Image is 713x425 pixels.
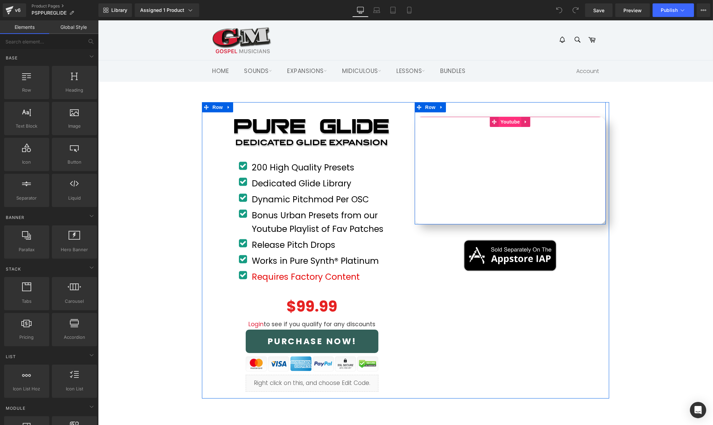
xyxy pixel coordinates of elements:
[49,20,98,34] a: Global Style
[690,402,706,418] div: Open Intercom Messenger
[593,7,604,14] span: Save
[107,40,137,61] a: Home
[5,353,17,360] span: List
[5,214,25,221] span: Banner
[6,195,47,202] span: Separator
[148,309,280,333] button: PURCHASE NOW!
[154,251,262,262] span: Requires Factory Content
[661,7,678,13] span: Publish
[6,123,47,130] span: Text Block
[5,405,26,411] span: Module
[32,10,67,16] span: PSPPUREGLIDE
[475,40,504,61] a: Account
[569,3,582,17] button: Redo
[237,40,290,61] a: MIDIculous
[32,3,98,9] a: Product Pages
[154,173,271,185] font: Dynamic Pitchmod Per OSC
[98,3,132,17] a: New Library
[352,3,369,17] a: Desktop
[54,385,95,392] span: Icon List
[6,334,47,341] span: Pricing
[114,7,173,33] img: Gospel Musicians
[150,300,166,308] a: Login
[5,55,18,61] span: Base
[6,246,47,253] span: Parallax
[154,157,253,169] font: Dedicated Glide Library
[54,87,95,94] span: Heading
[6,298,47,305] span: Tabs
[154,219,237,230] font: Release Pitch Drops
[292,40,334,61] a: Lessons
[653,3,694,17] button: Publish
[14,6,22,15] div: v6
[6,159,47,166] span: Icon
[182,40,236,61] a: Expansions
[339,82,348,92] a: Expand / Collapse
[139,40,181,61] a: Sounds
[369,3,385,17] a: Laptop
[154,141,256,153] font: 200 High Quality Presets
[697,3,710,17] button: More
[401,96,424,107] span: Youtube
[6,385,47,392] span: Icon List Hoz
[54,123,95,130] span: Image
[3,3,26,17] a: v6
[169,315,259,327] span: PURCHASE NOW!
[401,3,417,17] a: Mobile
[385,3,401,17] a: Tablet
[325,82,339,92] span: Row
[54,195,95,202] span: Liquid
[154,189,285,215] font: Bonus Urban Presets from our Youtube Playlist of Fav Patches
[424,96,432,107] a: Expand / Collapse
[188,276,239,297] span: $99.99
[54,334,95,341] span: Accordion
[552,3,566,17] button: Undo
[111,7,127,13] span: Library
[148,299,280,309] p: to see if you qualify for any discounts
[54,298,95,305] span: Carousel
[615,3,650,17] a: Preview
[5,266,22,272] span: Stack
[154,235,281,246] font: Works in Pure Synth® Platinum
[113,82,126,92] span: Row
[54,159,95,166] span: Button
[335,40,374,61] a: Bundles
[6,87,47,94] span: Row
[623,7,642,14] span: Preview
[54,246,95,253] span: Hero Banner
[126,82,135,92] a: Expand / Collapse
[140,7,194,14] div: Assigned 1 Product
